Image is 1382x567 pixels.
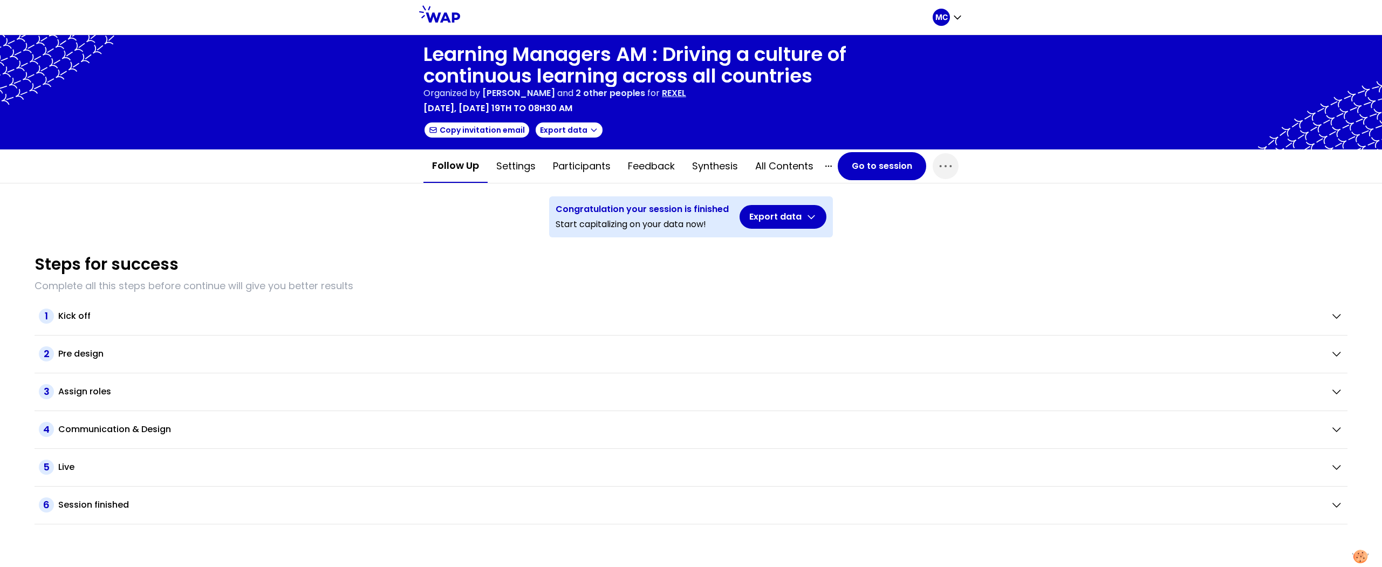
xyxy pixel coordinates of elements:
h2: Assign roles [58,385,111,398]
span: 4 [39,422,54,437]
h2: Kick off [58,310,91,323]
button: 4Communication & Design [39,422,1343,437]
button: Copy invitation email [423,121,530,139]
button: 1Kick off [39,309,1343,324]
button: Feedback [619,150,683,182]
button: Go to session [838,152,926,180]
p: [DATE], [DATE] 19th to 08h30 am [423,102,572,115]
h3: Congratulation your session is finished [556,203,729,216]
h2: Pre design [58,347,104,360]
p: REXEL [662,87,686,100]
h2: Communication & Design [58,423,171,436]
button: Participants [544,150,619,182]
p: Organized by [423,87,480,100]
h1: Steps for success [35,255,179,274]
p: for [647,87,660,100]
button: Synthesis [683,150,747,182]
p: MC [935,12,948,23]
span: 3 [39,384,54,399]
button: All contents [747,150,822,182]
button: Export data [535,121,604,139]
button: 3Assign roles [39,384,1343,399]
button: 5Live [39,460,1343,475]
p: Complete all this steps before continue will give you better results [35,278,1347,293]
button: 2Pre design [39,346,1343,361]
p: and [482,87,645,100]
h1: Learning Managers AM : Driving a culture of continuous learning across all countries [423,44,959,87]
h2: Session finished [58,498,129,511]
button: 6Session finished [39,497,1343,513]
span: 2 [39,346,54,361]
button: Settings [488,150,544,182]
p: Start capitalizing on your data now! [556,218,729,231]
button: Export data [740,205,826,229]
span: [PERSON_NAME] [482,87,555,99]
span: 5 [39,460,54,475]
span: 6 [39,497,54,513]
button: MC [933,9,963,26]
span: 1 [39,309,54,324]
button: Follow up [423,149,488,183]
span: 2 other peoples [576,87,645,99]
h2: Live [58,461,74,474]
